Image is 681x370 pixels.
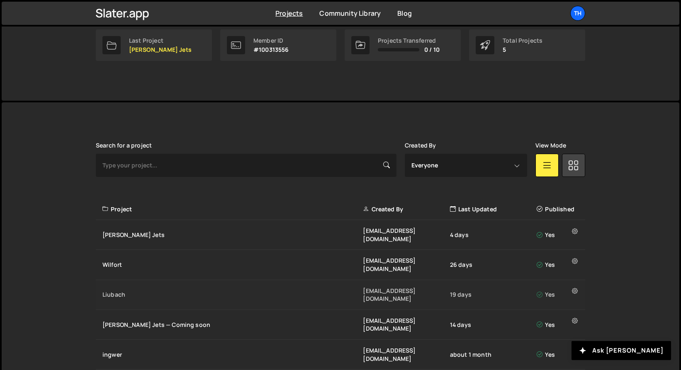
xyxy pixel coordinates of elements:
a: [PERSON_NAME] Jets — Coming soon [EMAIL_ADDRESS][DOMAIN_NAME] 14 days Yes [96,310,585,340]
label: Created By [405,142,436,149]
a: Wilfort [EMAIL_ADDRESS][DOMAIN_NAME] 26 days Yes [96,250,585,280]
div: Liubach [102,290,363,299]
div: Member ID [253,37,289,44]
div: Last Updated [450,205,537,213]
span: 0 / 10 [424,46,440,53]
div: [EMAIL_ADDRESS][DOMAIN_NAME] [363,287,450,303]
div: 19 days [450,290,537,299]
div: 4 days [450,231,537,239]
a: Projects [275,9,303,18]
div: Created By [363,205,450,213]
p: 5 [503,46,542,53]
div: 14 days [450,321,537,329]
div: [EMAIL_ADDRESS][DOMAIN_NAME] [363,256,450,273]
div: Wilfort [102,261,363,269]
button: Ask [PERSON_NAME] [572,341,671,360]
div: Projects Transferred [378,37,440,44]
p: [PERSON_NAME] Jets [129,46,192,53]
div: Yes [537,231,580,239]
a: Blog [397,9,412,18]
div: Total Projects [503,37,542,44]
div: [EMAIL_ADDRESS][DOMAIN_NAME] [363,346,450,363]
div: [EMAIL_ADDRESS][DOMAIN_NAME] [363,227,450,243]
div: [PERSON_NAME] Jets — Coming soon [102,321,363,329]
div: about 1 month [450,351,537,359]
div: ingwer [102,351,363,359]
div: Yes [537,321,580,329]
a: ingwer [EMAIL_ADDRESS][DOMAIN_NAME] about 1 month Yes [96,340,585,370]
input: Type your project... [96,154,396,177]
div: 26 days [450,261,537,269]
p: #100313556 [253,46,289,53]
a: Last Project [PERSON_NAME] Jets [96,29,212,61]
div: Yes [537,290,580,299]
div: [EMAIL_ADDRESS][DOMAIN_NAME] [363,317,450,333]
div: Yes [537,351,580,359]
div: Project [102,205,363,213]
div: Published [537,205,580,213]
div: [PERSON_NAME] Jets [102,231,363,239]
label: Search for a project [96,142,152,149]
a: Community Library [319,9,381,18]
div: Yes [537,261,580,269]
a: [PERSON_NAME] Jets [EMAIL_ADDRESS][DOMAIN_NAME] 4 days Yes [96,220,585,250]
div: Last Project [129,37,192,44]
label: View Mode [535,142,566,149]
a: Th [570,6,585,21]
a: Liubach [EMAIL_ADDRESS][DOMAIN_NAME] 19 days Yes [96,280,585,310]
